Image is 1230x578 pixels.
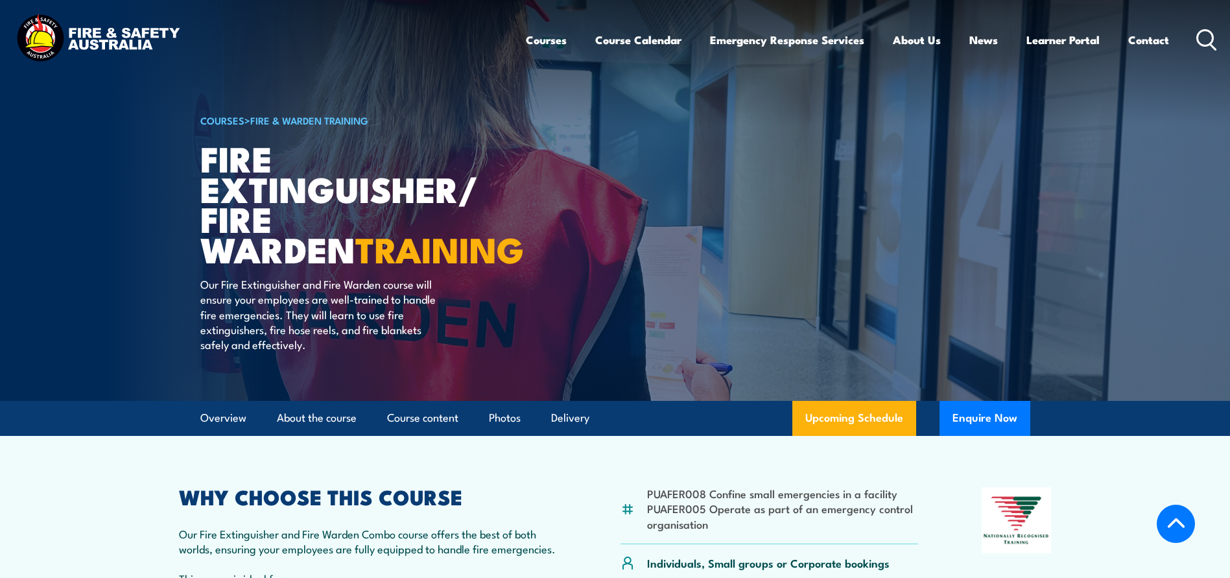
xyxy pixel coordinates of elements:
a: Overview [200,401,246,435]
li: PUAFER005 Operate as part of an emergency control organisation [647,501,919,531]
a: Learner Portal [1026,23,1100,57]
a: COURSES [200,113,244,127]
h6: > [200,112,521,128]
h1: Fire Extinguisher/ Fire Warden [200,143,521,264]
a: Upcoming Schedule [792,401,916,436]
p: Our Fire Extinguisher and Fire Warden Combo course offers the best of both worlds, ensuring your ... [179,526,558,557]
a: Courses [526,23,567,57]
h2: WHY CHOOSE THIS COURSE [179,487,558,505]
li: PUAFER008 Confine small emergencies in a facility [647,486,919,501]
a: Course Calendar [595,23,681,57]
a: Fire & Warden Training [250,113,368,127]
a: News [969,23,998,57]
p: Our Fire Extinguisher and Fire Warden course will ensure your employees are well-trained to handl... [200,276,437,352]
a: Photos [489,401,521,435]
a: About the course [277,401,357,435]
a: Contact [1128,23,1169,57]
a: Course content [387,401,458,435]
img: Nationally Recognised Training logo. [982,487,1052,553]
strong: TRAINING [355,221,524,275]
button: Enquire Now [940,401,1030,436]
p: Individuals, Small groups or Corporate bookings [647,555,890,570]
a: Delivery [551,401,589,435]
a: Emergency Response Services [710,23,864,57]
a: About Us [893,23,941,57]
